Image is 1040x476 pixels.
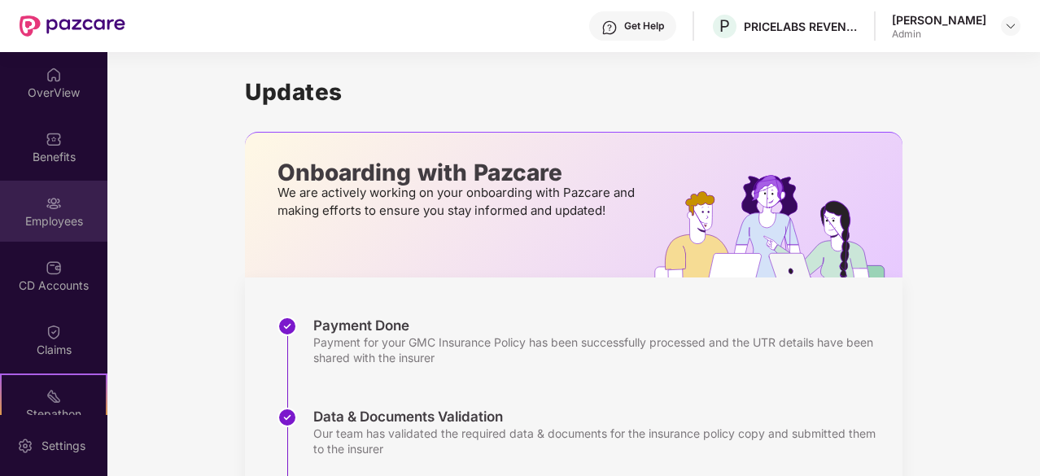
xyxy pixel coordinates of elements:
[892,28,986,41] div: Admin
[46,131,62,147] img: svg+xml;base64,PHN2ZyBpZD0iQmVuZWZpdHMiIHhtbG5zPSJodHRwOi8vd3d3LnczLm9yZy8yMDAwL3N2ZyIgd2lkdGg9Ij...
[277,408,297,427] img: svg+xml;base64,PHN2ZyBpZD0iU3RlcC1Eb25lLTMyeDMyIiB4bWxucz0iaHR0cDovL3d3dy53My5vcmcvMjAwMC9zdmciIH...
[313,317,886,334] div: Payment Done
[277,184,640,220] p: We are actively working on your onboarding with Pazcare and making efforts to ensure you stay inf...
[46,324,62,340] img: svg+xml;base64,PHN2ZyBpZD0iQ2xhaW0iIHhtbG5zPSJodHRwOi8vd3d3LnczLm9yZy8yMDAwL3N2ZyIgd2lkdGg9IjIwIi...
[654,175,902,277] img: hrOnboarding
[2,406,106,422] div: Stepathon
[313,408,886,426] div: Data & Documents Validation
[892,12,986,28] div: [PERSON_NAME]
[37,438,90,454] div: Settings
[46,388,62,404] img: svg+xml;base64,PHN2ZyB4bWxucz0iaHR0cDovL3d3dy53My5vcmcvMjAwMC9zdmciIHdpZHRoPSIyMSIgaGVpZ2h0PSIyMC...
[46,195,62,212] img: svg+xml;base64,PHN2ZyBpZD0iRW1wbG95ZWVzIiB4bWxucz0iaHR0cDovL3d3dy53My5vcmcvMjAwMC9zdmciIHdpZHRoPS...
[277,317,297,336] img: svg+xml;base64,PHN2ZyBpZD0iU3RlcC1Eb25lLTMyeDMyIiB4bWxucz0iaHR0cDovL3d3dy53My5vcmcvMjAwMC9zdmciIH...
[601,20,618,36] img: svg+xml;base64,PHN2ZyBpZD0iSGVscC0zMngzMiIgeG1sbnM9Imh0dHA6Ly93d3cudzMub3JnLzIwMDAvc3ZnIiB3aWR0aD...
[17,438,33,454] img: svg+xml;base64,PHN2ZyBpZD0iU2V0dGluZy0yMHgyMCIgeG1sbnM9Imh0dHA6Ly93d3cudzMub3JnLzIwMDAvc3ZnIiB3aW...
[46,260,62,276] img: svg+xml;base64,PHN2ZyBpZD0iQ0RfQWNjb3VudHMiIGRhdGEtbmFtZT0iQ0QgQWNjb3VudHMiIHhtbG5zPSJodHRwOi8vd3...
[313,426,886,456] div: Our team has validated the required data & documents for the insurance policy copy and submitted ...
[46,67,62,83] img: svg+xml;base64,PHN2ZyBpZD0iSG9tZSIgeG1sbnM9Imh0dHA6Ly93d3cudzMub3JnLzIwMDAvc3ZnIiB3aWR0aD0iMjAiIG...
[624,20,664,33] div: Get Help
[277,165,640,180] p: Onboarding with Pazcare
[1004,20,1017,33] img: svg+xml;base64,PHN2ZyBpZD0iRHJvcGRvd24tMzJ4MzIiIHhtbG5zPSJodHRwOi8vd3d3LnczLm9yZy8yMDAwL3N2ZyIgd2...
[245,78,902,106] h1: Updates
[744,19,858,34] div: PRICELABS REVENUE SOLUTIONS PRIVATE LIMITED
[20,15,125,37] img: New Pazcare Logo
[719,16,730,36] span: P
[313,334,886,365] div: Payment for your GMC Insurance Policy has been successfully processed and the UTR details have be...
